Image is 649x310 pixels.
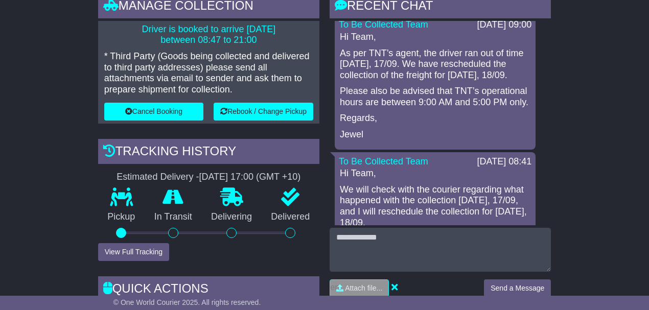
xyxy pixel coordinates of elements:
div: Quick Actions [98,276,319,304]
div: [DATE] 09:00 [477,19,532,31]
p: Hi Team, [340,168,530,179]
p: * Third Party (Goods being collected and delivered to third party addresses) please send all atta... [104,51,313,95]
a: To Be Collected Team [339,156,428,166]
button: Cancel Booking [104,103,203,121]
p: We will check with the courier regarding what happened with the collection [DATE], 17/09, and I w... [340,184,530,228]
div: Tracking history [98,139,319,166]
p: As per TNT’s agent, the driver ran out of time [DATE], 17/09. We have rescheduled the collection ... [340,48,530,81]
div: Estimated Delivery - [98,172,319,183]
p: Delivering [201,211,261,223]
div: [DATE] 08:41 [477,156,532,168]
span: © One World Courier 2025. All rights reserved. [113,298,261,306]
p: Jewel [340,129,530,140]
p: Regards, [340,113,530,124]
div: [DATE] 17:00 (GMT +10) [199,172,300,183]
p: Driver is booked to arrive [DATE] between 08:47 to 21:00 [104,24,313,46]
p: In Transit [145,211,201,223]
button: Send a Message [484,279,551,297]
button: Rebook / Change Pickup [214,103,313,121]
p: Pickup [98,211,145,223]
a: To Be Collected Team [339,19,428,30]
p: Hi Team, [340,32,530,43]
p: Please also be advised that TNT’s operational hours are between 9:00 AM and 5:00 PM only. [340,86,530,108]
p: Delivered [262,211,319,223]
button: View Full Tracking [98,243,169,261]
